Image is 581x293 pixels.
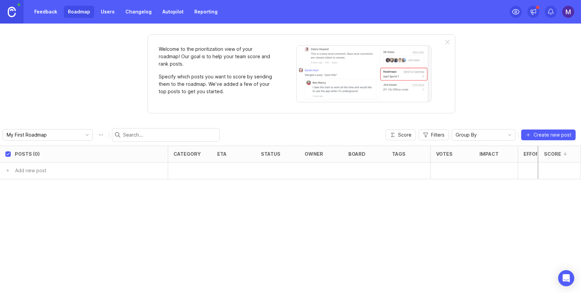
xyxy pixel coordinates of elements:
[348,151,365,156] div: board
[64,6,94,18] a: Roadmap
[217,151,227,156] div: eta
[479,151,499,156] div: Impact
[296,45,431,102] img: When viewing a post, you can send it to a roadmap
[15,151,40,156] div: Posts (0)
[121,6,156,18] a: Changelog
[190,6,222,18] a: Reporting
[261,151,280,156] div: status
[386,130,416,140] button: Score
[3,129,93,141] div: toggle menu
[456,131,477,139] span: Group By
[452,129,515,141] div: toggle menu
[436,151,453,156] div: Votes
[158,6,188,18] a: Autopilot
[504,132,515,138] svg: toggle icon
[558,270,574,286] div: Open Intercom Messenger
[521,130,576,140] button: Create new post
[392,151,405,156] div: tags
[419,130,449,140] button: Filters
[544,151,561,156] div: Score
[7,131,81,139] input: My First Roadmap
[97,6,119,18] a: Users
[398,132,412,138] span: Score
[123,131,217,139] input: Search...
[159,73,273,95] p: Specify which posts you want to score by sending them to the roadmap. We’ve added a few of your t...
[95,130,106,140] button: Roadmap options
[562,6,574,18] img: Maria Orlova
[431,132,444,138] span: Filters
[305,151,323,156] div: owner
[30,6,61,18] a: Feedback
[82,132,92,138] svg: toggle icon
[524,151,542,156] div: Effort
[173,151,201,156] div: category
[8,7,16,17] img: Canny Home
[15,167,46,174] div: Add new post
[534,132,571,138] span: Create new post
[159,45,273,68] p: Welcome to the prioritization view of your roadmap! Our goal is to help your team score and rank ...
